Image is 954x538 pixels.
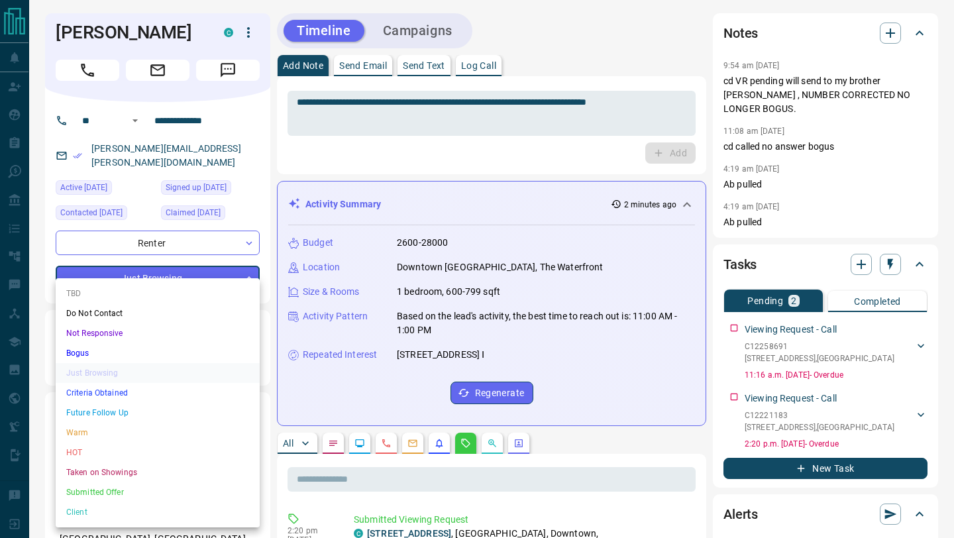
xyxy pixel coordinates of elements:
li: Bogus [56,343,260,363]
li: Warm [56,423,260,443]
li: Criteria Obtained [56,383,260,403]
li: TBD [56,284,260,303]
li: Do Not Contact [56,303,260,323]
li: Client [56,502,260,522]
li: Taken on Showings [56,462,260,482]
li: Not Responsive [56,323,260,343]
li: Submitted Offer [56,482,260,502]
li: HOT [56,443,260,462]
li: Future Follow Up [56,403,260,423]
